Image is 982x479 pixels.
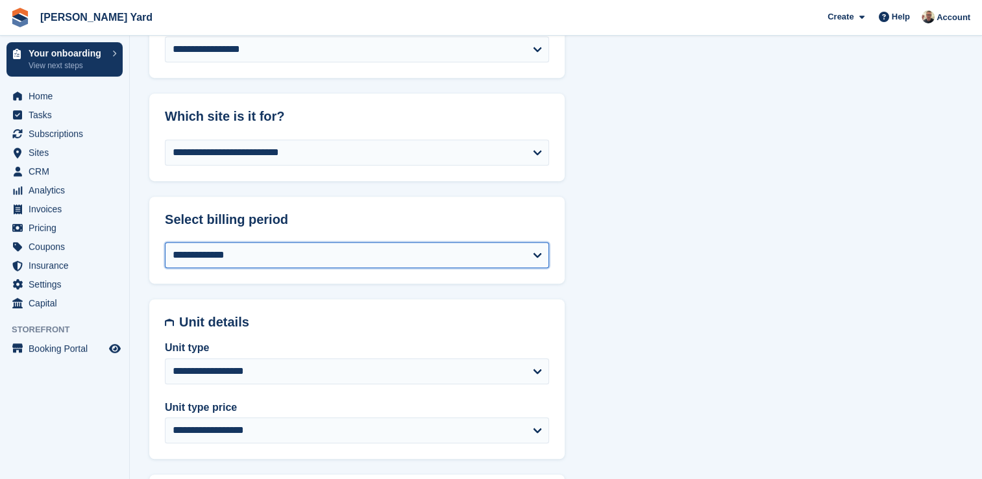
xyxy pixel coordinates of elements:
a: menu [6,219,123,237]
label: Unit type [165,340,549,356]
span: Capital [29,294,106,312]
span: Help [892,10,910,23]
p: View next steps [29,60,106,71]
a: menu [6,200,123,218]
span: Create [828,10,853,23]
span: Pricing [29,219,106,237]
a: menu [6,275,123,293]
span: Settings [29,275,106,293]
label: Unit type price [165,400,549,415]
h2: Which site is it for? [165,109,549,124]
a: menu [6,339,123,358]
a: menu [6,162,123,180]
span: Analytics [29,181,106,199]
a: Your onboarding View next steps [6,42,123,77]
a: menu [6,87,123,105]
a: menu [6,294,123,312]
a: menu [6,238,123,256]
a: menu [6,256,123,275]
span: Subscriptions [29,125,106,143]
span: Home [29,87,106,105]
span: Sites [29,143,106,162]
span: Tasks [29,106,106,124]
span: Coupons [29,238,106,256]
span: Invoices [29,200,106,218]
img: stora-icon-8386f47178a22dfd0bd8f6a31ec36ba5ce8667c1dd55bd0f319d3a0aa187defe.svg [10,8,30,27]
p: Your onboarding [29,49,106,58]
img: unit-details-icon-595b0c5c156355b767ba7b61e002efae458ec76ed5ec05730b8e856ff9ea34a9.svg [165,315,174,330]
img: Si Allen [922,10,935,23]
h2: Select billing period [165,212,549,227]
a: menu [6,106,123,124]
span: Account [937,11,970,24]
span: Insurance [29,256,106,275]
a: menu [6,143,123,162]
a: [PERSON_NAME] Yard [35,6,158,28]
h2: Unit details [179,315,549,330]
span: Booking Portal [29,339,106,358]
a: menu [6,125,123,143]
span: CRM [29,162,106,180]
a: Preview store [107,341,123,356]
a: menu [6,181,123,199]
span: Storefront [12,323,129,336]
